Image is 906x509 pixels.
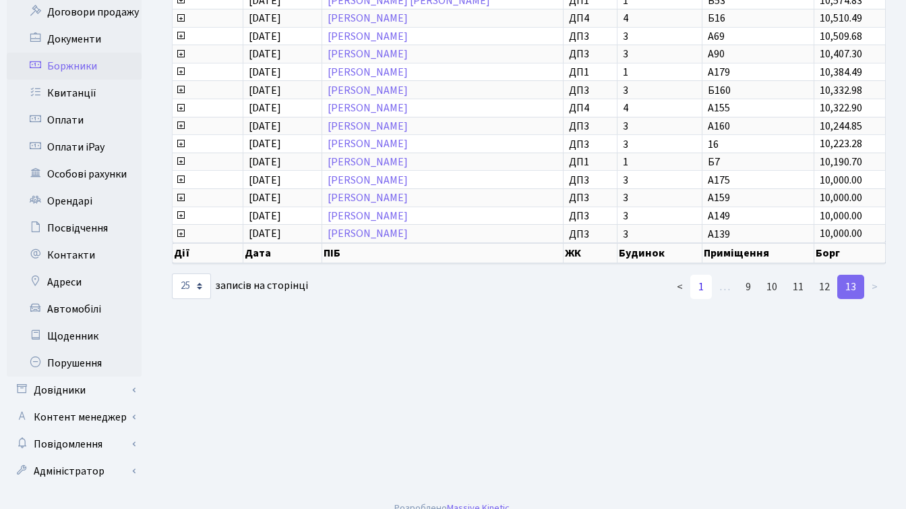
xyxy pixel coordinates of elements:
[249,47,281,61] span: [DATE]
[7,134,142,161] a: Оплати iPay
[623,175,697,186] span: 3
[569,139,611,150] span: ДП3
[758,275,785,299] a: 10
[7,296,142,323] a: Автомобілі
[820,47,862,61] span: 10,407.30
[569,192,611,203] span: ДП3
[820,29,862,44] span: 10,509.68
[820,209,862,223] span: 10,000.00
[249,190,281,205] span: [DATE]
[249,65,281,80] span: [DATE]
[820,190,862,205] span: 10,000.00
[569,31,611,42] span: ДП3
[623,103,697,113] span: 4
[708,175,808,186] span: А175
[623,192,697,203] span: 3
[623,211,697,221] span: 3
[814,243,886,263] th: Борг
[820,119,862,134] span: 10,244.85
[7,107,142,134] a: Оплати
[569,103,611,113] span: ДП4
[702,243,814,263] th: Приміщення
[7,26,142,53] a: Документи
[249,209,281,223] span: [DATE]
[617,243,703,263] th: Будинок
[820,137,862,152] span: 10,223.28
[623,85,697,96] span: 3
[569,175,611,186] span: ДП3
[623,13,697,24] span: 4
[708,67,808,78] span: А179
[7,53,142,80] a: Боржники
[249,11,281,26] span: [DATE]
[328,101,408,115] a: [PERSON_NAME]
[7,215,142,242] a: Посвідчення
[708,157,808,167] span: Б7
[669,275,691,299] a: <
[623,49,697,59] span: 3
[249,155,281,169] span: [DATE]
[708,229,808,240] span: А139
[708,103,808,113] span: А155
[328,155,408,169] a: [PERSON_NAME]
[820,11,862,26] span: 10,510.49
[623,229,697,240] span: 3
[249,227,281,242] span: [DATE]
[820,83,862,98] span: 10,332.98
[708,49,808,59] span: А90
[623,67,697,78] span: 1
[7,350,142,377] a: Порушення
[569,211,611,221] span: ДП3
[173,243,243,263] th: Дії
[328,209,408,223] a: [PERSON_NAME]
[328,83,408,98] a: [PERSON_NAME]
[328,11,408,26] a: [PERSON_NAME]
[708,139,808,150] span: 16
[820,65,862,80] span: 10,384.49
[564,243,617,263] th: ЖК
[820,155,862,169] span: 10,190.70
[328,119,408,134] a: [PERSON_NAME]
[243,243,322,263] th: Дата
[249,83,281,98] span: [DATE]
[785,275,812,299] a: 11
[820,173,862,188] span: 10,000.00
[7,431,142,458] a: Повідомлення
[623,157,697,167] span: 1
[7,377,142,404] a: Довідники
[172,273,308,299] label: записів на сторінці
[708,13,808,24] span: Б16
[708,31,808,42] span: А69
[569,157,611,167] span: ДП1
[328,65,408,80] a: [PERSON_NAME]
[328,227,408,242] a: [PERSON_NAME]
[837,275,864,299] a: 13
[328,47,408,61] a: [PERSON_NAME]
[7,458,142,485] a: Адміністратор
[249,101,281,115] span: [DATE]
[322,243,564,263] th: ПІБ
[569,121,611,132] span: ДП3
[328,29,408,44] a: [PERSON_NAME]
[328,190,408,205] a: [PERSON_NAME]
[7,80,142,107] a: Квитанції
[249,173,281,188] span: [DATE]
[569,49,611,59] span: ДП3
[569,67,611,78] span: ДП1
[623,121,697,132] span: 3
[690,275,712,299] a: 1
[7,269,142,296] a: Адреси
[7,242,142,269] a: Контакти
[569,85,611,96] span: ДП3
[708,211,808,221] span: А149
[708,121,808,132] span: А160
[328,137,408,152] a: [PERSON_NAME]
[811,275,838,299] a: 12
[708,85,808,96] span: Б160
[7,323,142,350] a: Щоденник
[249,137,281,152] span: [DATE]
[623,139,697,150] span: 3
[172,273,211,299] select: записів на сторінці
[820,227,862,242] span: 10,000.00
[623,31,697,42] span: 3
